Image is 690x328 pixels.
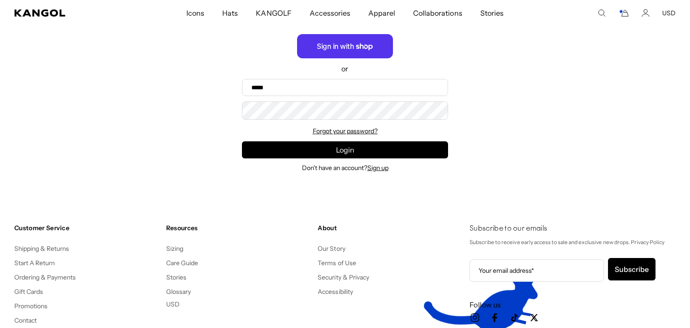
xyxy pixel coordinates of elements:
[166,224,311,232] h4: Resources
[618,9,629,17] button: Cart
[367,164,388,172] a: Sign up
[166,245,183,253] a: Sizing
[598,9,606,17] summary: Search here
[14,259,55,267] a: Start A Return
[318,273,369,281] a: Security & Privacy
[318,245,345,253] a: Our Story
[166,288,191,296] a: Glossary
[318,288,353,296] a: Accessibility
[318,259,356,267] a: Terms of Use
[313,127,378,135] a: Forgot your password?
[470,300,676,310] h3: Follow us
[242,141,448,158] button: Login
[14,245,69,253] a: Shipping & Returns
[642,9,650,17] a: Account
[608,258,655,280] button: Subscribe
[14,224,159,232] h4: Customer Service
[14,288,43,296] a: Gift Cards
[318,224,462,232] h4: About
[470,224,676,234] h4: Subscribe to our emails
[662,9,676,17] button: USD
[242,64,448,74] p: or
[166,300,180,308] button: USD
[166,259,198,267] a: Care Guide
[242,164,448,172] div: Don't have an account?
[14,273,76,281] a: Ordering & Payments
[166,273,186,281] a: Stories
[14,302,47,310] a: Promotions
[14,316,37,324] a: Contact
[14,9,123,17] a: Kangol
[470,237,676,247] p: Subscribe to receive early access to sale and exclusive new drops. Privacy Policy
